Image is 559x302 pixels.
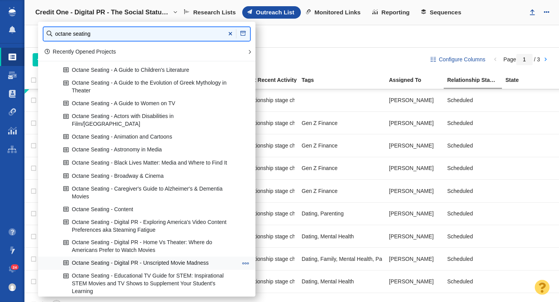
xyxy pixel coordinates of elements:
a: Octane Seating - Caregiver's Guide to Alzheimer's & Dementia Movies [61,183,240,202]
span: Gen Z Finance [302,165,338,172]
a: Octane Seating - Astronomy in Media [61,144,240,156]
a: Octane Seating - Digital PR - Home Vs Theater: Where do Americans Prefer to Watch Movies [61,237,240,256]
a: Octane Seating - Broadway & Cinema [61,170,240,182]
div: [PERSON_NAME] [389,205,440,222]
div: [PERSON_NAME] [389,92,440,109]
span: Gen Z Finance [302,187,338,194]
a: Monitored Links [301,6,367,19]
td: Scheduled [444,202,502,225]
span: Relationship stage changed to: Scheduled [243,97,345,104]
a: Tags [302,77,388,84]
a: Octane Seating - A Guide to Children's Literature [61,64,240,76]
td: Scheduled [444,248,502,270]
span: Scheduled [447,233,473,240]
td: Scheduled [444,180,502,202]
a: Research Lists [179,6,242,19]
span: Gen Z Finance [302,142,338,149]
button: Configure Columns [426,53,490,66]
span: Relationship stage changed to: Scheduled [243,233,345,240]
span: Scheduled [447,120,473,127]
td: Scheduled [444,134,502,157]
div: Websites [33,27,94,45]
a: Octane Seating - A Guide to the Evolution of Greek Mythology in Theater [61,77,240,97]
span: Gen Z Finance [302,120,338,127]
span: Relationship stage changed to: Scheduled [243,142,345,149]
span: Dating, Parenting [302,210,344,217]
td: Scheduled [444,225,502,247]
div: Assigned To [389,77,446,83]
td: Scheduled [444,270,502,293]
div: [PERSON_NAME] [389,115,440,131]
a: Octane Seating - Animation and Cartoons [61,131,240,143]
span: Scheduled [447,187,473,194]
span: Sequences [430,9,461,16]
div: [PERSON_NAME] [389,250,440,267]
span: Relationship stage changed to: Scheduled [243,278,345,285]
span: Configure Columns [439,56,485,64]
div: Relationship Stage [447,77,505,83]
a: Octane Seating - A Guide to Women on TV [61,97,240,109]
a: Sequences [416,6,468,19]
a: Octane Seating - Digital PR - Unscripted Movie Madness [61,257,240,269]
img: buzzstream_logo_iconsimple.png [9,7,16,16]
span: Scheduled [447,142,473,149]
span: Monitored Links [314,9,361,16]
input: Find a Project [43,27,250,41]
span: Dating, Mental Health [302,233,354,240]
a: Reporting [367,6,416,19]
button: Add People [33,53,83,66]
a: Relationship Stage [447,77,505,84]
span: Relationship stage changed to: Scheduled [243,210,345,217]
span: Scheduled [447,278,473,285]
a: Octane Seating - Actors with Disabilities in Film/[GEOGRAPHIC_DATA] [61,111,240,130]
span: Dating, Mental Health [302,278,354,285]
a: Octane Seating - Black Lives Matter: Media and Where to Find It [61,157,240,169]
span: Research Lists [193,9,236,16]
td: Scheduled [444,111,502,134]
div: [PERSON_NAME] [389,160,440,177]
span: 24 [11,264,19,270]
a: Outreach List [242,6,301,19]
div: Tags [302,77,388,83]
div: [PERSON_NAME] [389,273,440,290]
a: Assigned To [389,77,446,84]
span: Page / 3 [503,56,540,62]
span: Relationship stage changed to: Scheduled [243,187,345,194]
span: Outreach List [256,9,294,16]
span: Scheduled [447,165,473,172]
h4: Credit One - Digital PR - The Social Status of Credit [35,9,171,16]
a: Octane Seating - Content [61,203,240,215]
div: [PERSON_NAME] [389,137,440,154]
div: Most Recent Activity [243,77,301,83]
span: Dating, Family, Mental Health, Parenting [302,255,399,262]
td: Scheduled [444,157,502,179]
span: Reporting [382,9,410,16]
div: [PERSON_NAME] [389,182,440,199]
a: Octane Seating - Educational TV Guide for STEM: Inspirational STEM Movies and TV Shows to Supplem... [61,270,240,297]
span: Scheduled [447,210,473,217]
span: Scheduled [447,97,473,104]
span: Relationship stage changed to: Scheduled [243,255,345,262]
span: Relationship stage changed to: Scheduled [243,165,345,172]
span: Scheduled [447,255,473,262]
a: Octane Seating - Digital PR - Exploring America's Video Content Preferences aka Steaming Fatigue [61,216,240,236]
td: Scheduled [444,89,502,112]
span: Relationship stage changed to: Scheduled [243,120,345,127]
a: Recently Opened Projects [45,49,116,55]
img: 8a21b1a12a7554901d364e890baed237 [9,283,16,291]
div: [PERSON_NAME] [389,228,440,245]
